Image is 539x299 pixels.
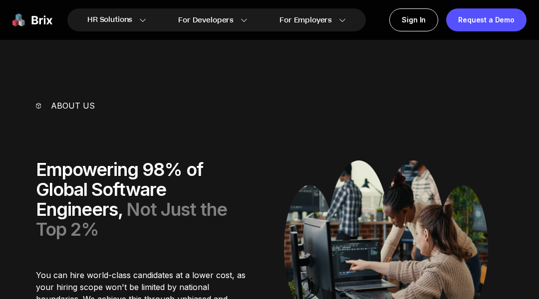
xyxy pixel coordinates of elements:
div: Empowering 98% of Global Software Engineers, [36,159,256,239]
p: About us [51,100,95,112]
a: Request a Demo [446,8,527,31]
span: HR Solutions [87,12,132,28]
span: Not Just the Top 2% [36,198,227,240]
a: Sign In [389,8,438,31]
span: For Employers [279,15,332,25]
span: For Developers [178,15,234,25]
img: vector [36,103,41,108]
